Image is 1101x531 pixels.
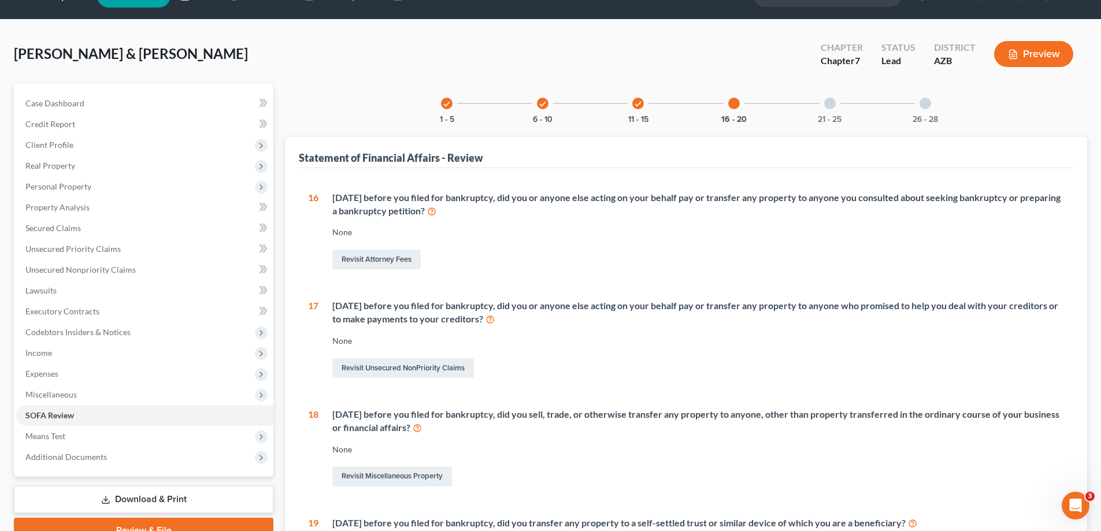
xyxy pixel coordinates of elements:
div: 16 [308,191,318,272]
span: Secured Claims [25,223,81,233]
div: None [332,226,1064,238]
button: 26 - 28 [913,116,938,124]
span: Miscellaneous [25,389,77,399]
a: Secured Claims [16,218,273,239]
div: [DATE] before you filed for bankruptcy, did you or anyone else acting on your behalf pay or trans... [332,191,1064,218]
button: 16 - 20 [721,116,747,124]
span: Unsecured Priority Claims [25,244,121,254]
div: [DATE] before you filed for bankruptcy, did you transfer any property to a self-settled trust or ... [332,517,1064,530]
div: [DATE] before you filed for bankruptcy, did you or anyone else acting on your behalf pay or trans... [332,299,1064,326]
a: Download & Print [14,486,273,513]
div: Chapter [821,54,863,68]
a: Lawsuits [16,280,273,301]
a: Credit Report [16,114,273,135]
button: 21 - 25 [818,116,841,124]
div: 18 [308,408,318,489]
span: Expenses [25,369,58,378]
div: Chapter [821,41,863,54]
a: Revisit Unsecured NonPriority Claims [332,358,474,378]
div: Lead [881,54,915,68]
a: Executory Contracts [16,301,273,322]
span: Income [25,348,52,358]
span: Codebtors Insiders & Notices [25,327,131,337]
span: 7 [855,55,860,66]
div: AZB [934,54,976,68]
div: [DATE] before you filed for bankruptcy, did you sell, trade, or otherwise transfer any property t... [332,408,1064,435]
iframe: Intercom live chat [1062,492,1089,519]
span: Lawsuits [25,285,57,295]
button: 11 - 15 [628,116,648,124]
a: SOFA Review [16,405,273,426]
button: 1 - 5 [440,116,454,124]
div: Status [881,41,915,54]
span: [PERSON_NAME] & [PERSON_NAME] [14,45,248,62]
i: check [443,100,451,108]
div: 17 [308,299,318,380]
a: Unsecured Priority Claims [16,239,273,259]
a: Unsecured Nonpriority Claims [16,259,273,280]
div: None [332,335,1064,347]
div: None [332,444,1064,455]
div: Statement of Financial Affairs - Review [299,151,483,165]
button: Preview [994,41,1073,67]
button: 6 - 10 [533,116,553,124]
span: Case Dashboard [25,98,84,108]
span: Additional Documents [25,452,107,462]
div: District [934,41,976,54]
span: 3 [1085,492,1095,501]
a: Revisit Miscellaneous Property [332,467,452,487]
a: Case Dashboard [16,93,273,114]
i: check [634,100,642,108]
span: Personal Property [25,181,91,191]
a: Property Analysis [16,197,273,218]
i: check [539,100,547,108]
span: Credit Report [25,119,75,129]
span: Client Profile [25,140,73,150]
a: Revisit Attorney Fees [332,250,421,269]
span: Executory Contracts [25,306,99,316]
span: Unsecured Nonpriority Claims [25,265,136,274]
span: Means Test [25,431,65,441]
span: SOFA Review [25,410,74,420]
span: Property Analysis [25,202,90,212]
span: Real Property [25,161,75,170]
